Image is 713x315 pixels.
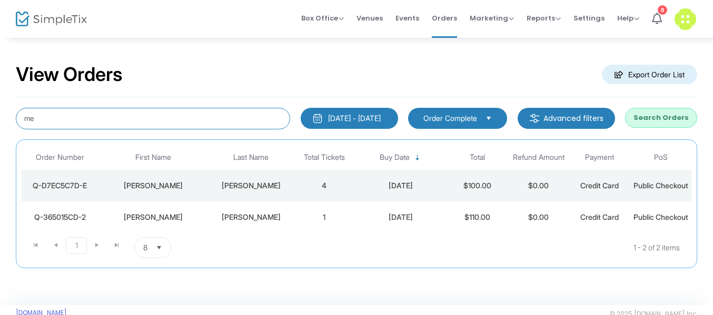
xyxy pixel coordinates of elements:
span: Reports [527,13,561,23]
span: Settings [573,5,605,32]
span: Page 1 [66,237,87,254]
h2: View Orders [16,63,123,86]
span: Box Office [301,13,344,23]
span: Buy Date [380,153,410,162]
span: Events [395,5,419,32]
th: Total Tickets [294,145,355,170]
td: $100.00 [447,170,508,201]
button: Select [152,238,166,258]
button: Select [481,113,496,124]
input: Search by name, email, phone, order number, ip address, or last 4 digits of card [16,108,290,129]
td: $0.00 [508,201,569,233]
span: Order Number [36,153,84,162]
div: Sharon [101,212,205,222]
span: Marketing [470,13,514,23]
button: [DATE] - [DATE] [301,108,398,129]
span: Help [617,13,639,23]
img: filter [529,113,540,124]
div: Data table [22,145,691,233]
m-button: Advanced filters [518,108,615,129]
span: Sortable [413,154,422,162]
span: First Name [135,153,171,162]
div: Sharon [101,180,205,191]
td: 4 [294,170,355,201]
td: 1 [294,201,355,233]
span: Credit Card [580,212,619,221]
th: Total [447,145,508,170]
span: Order Complete [423,113,477,124]
span: PoS [654,153,668,162]
span: Last Name [233,153,269,162]
div: Melville [211,180,291,191]
span: Public Checkout [633,181,688,190]
div: 14/4/2025 [358,212,444,222]
span: Credit Card [580,181,619,190]
div: Q-D7EC5C7D-E [24,180,95,191]
div: 14/6/2025 [358,180,444,191]
th: Refund Amount [508,145,569,170]
button: Search Orders [625,108,697,128]
span: Payment [585,153,614,162]
kendo-pager-info: 1 - 2 of 2 items [276,237,680,258]
div: Melville [211,212,291,222]
span: Orders [432,5,457,32]
img: monthly [312,113,323,124]
div: 8 [658,5,667,15]
div: Q-365015CD-2 [24,212,95,222]
div: [DATE] - [DATE] [328,113,381,124]
span: Public Checkout [633,212,688,221]
span: Venues [356,5,383,32]
m-button: Export Order List [602,65,697,84]
span: 8 [143,242,147,253]
td: $110.00 [447,201,508,233]
td: $0.00 [508,170,569,201]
